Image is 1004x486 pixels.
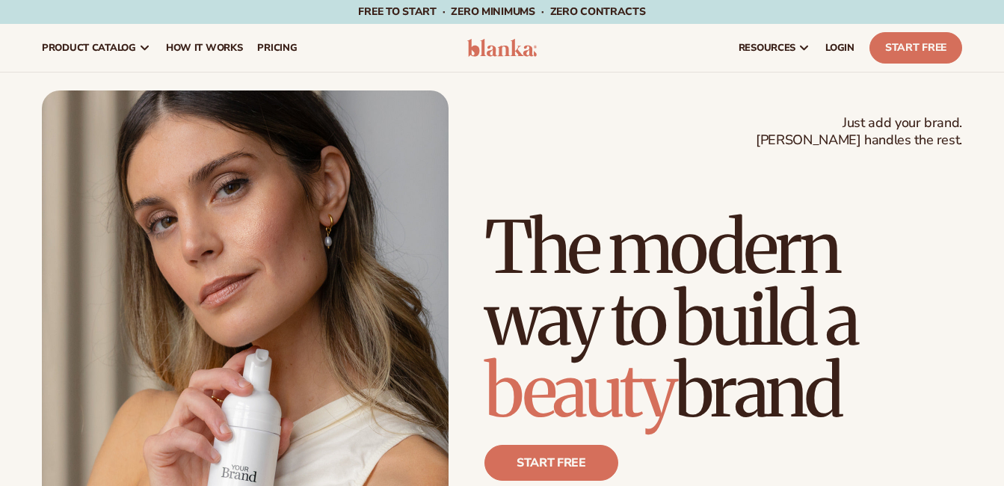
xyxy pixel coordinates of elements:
[257,42,297,54] span: pricing
[869,32,962,64] a: Start Free
[739,42,795,54] span: resources
[756,114,962,150] span: Just add your brand. [PERSON_NAME] handles the rest.
[250,24,304,72] a: pricing
[484,346,674,436] span: beauty
[34,24,158,72] a: product catalog
[166,42,243,54] span: How It Works
[42,42,136,54] span: product catalog
[825,42,854,54] span: LOGIN
[731,24,818,72] a: resources
[484,445,618,481] a: Start free
[467,39,538,57] img: logo
[358,4,645,19] span: Free to start · ZERO minimums · ZERO contracts
[484,212,962,427] h1: The modern way to build a brand
[818,24,862,72] a: LOGIN
[158,24,250,72] a: How It Works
